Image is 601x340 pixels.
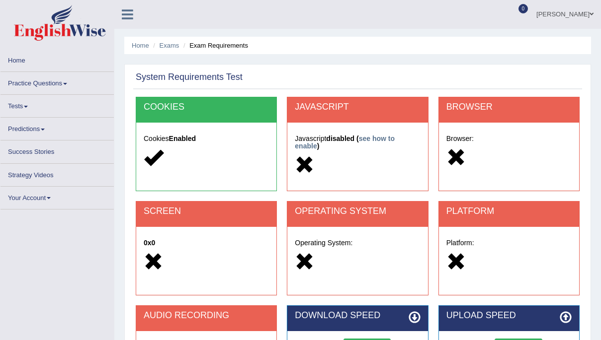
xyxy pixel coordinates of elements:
h2: JAVASCRIPT [295,102,420,112]
h2: BROWSER [446,102,572,112]
a: Home [132,42,149,49]
a: Practice Questions [0,72,114,91]
h2: PLATFORM [446,206,572,216]
h5: Platform: [446,239,572,247]
h2: COOKIES [144,102,269,112]
h5: Browser: [446,135,572,142]
a: see how to enable [295,135,395,150]
a: Your Account [0,187,114,206]
h2: SCREEN [144,206,269,216]
a: Strategy Videos [0,164,114,183]
h2: System Requirements Test [136,72,243,82]
h2: AUDIO RECORDING [144,311,269,321]
h2: OPERATING SYSTEM [295,206,420,216]
a: Tests [0,95,114,114]
a: Success Stories [0,140,114,160]
a: Predictions [0,118,114,137]
a: Exams [160,42,179,49]
a: Home [0,49,114,68]
h5: Javascript [295,135,420,150]
strong: Enabled [169,135,196,142]
span: 0 [518,4,528,13]
h5: Cookies [144,135,269,142]
h5: Operating System: [295,239,420,247]
strong: 0x0 [144,239,155,247]
li: Exam Requirements [181,41,248,50]
strong: disabled ( ) [295,135,395,150]
h2: DOWNLOAD SPEED [295,311,420,321]
h2: UPLOAD SPEED [446,311,572,321]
